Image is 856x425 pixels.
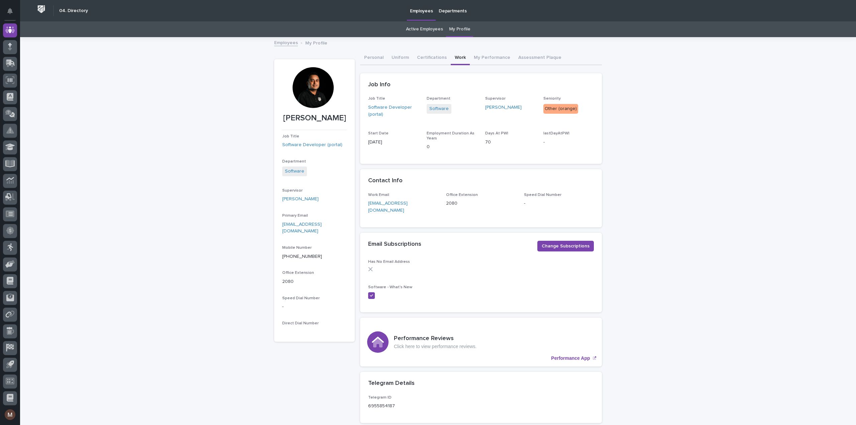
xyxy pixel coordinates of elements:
p: - [282,303,347,310]
span: Job Title [368,97,385,101]
a: Software Developer (portal) [282,141,342,148]
span: Mobile Number [282,246,312,250]
p: 2080 [282,278,347,285]
span: Supervisor [485,97,506,101]
button: My Performance [470,51,514,65]
button: Notifications [3,4,17,18]
p: - [524,200,594,207]
button: Assessment Plaque [514,51,565,65]
a: [EMAIL_ADDRESS][DOMAIN_NAME] [368,201,408,213]
a: [EMAIL_ADDRESS][DOMAIN_NAME] [282,222,322,234]
span: Supervisor [282,189,303,193]
span: Office Extension [282,271,314,275]
a: My Profile [449,21,470,37]
p: [DATE] [368,139,419,146]
p: - [543,139,594,146]
div: Other (orange) [543,104,578,114]
h2: 04. Directory [59,8,88,14]
a: [PHONE_NUMBER] [282,254,322,259]
p: 70 [485,139,536,146]
p: 6955854187 [368,403,395,410]
a: Software [285,168,304,175]
h2: Job Info [368,81,391,89]
span: Employment Duration As Years [427,131,474,140]
span: Job Title [282,134,299,138]
button: Personal [360,51,388,65]
p: My Profile [305,39,327,46]
span: Speed Dial Number [524,193,561,197]
span: Telegram ID [368,396,392,400]
p: 0 [427,143,477,150]
span: Department [282,160,306,164]
a: [PERSON_NAME] [282,196,319,203]
button: Uniform [388,51,413,65]
p: Click here to view performance reviews. [394,344,476,349]
a: Software Developer (portal) [368,104,419,118]
h2: Contact Info [368,177,403,185]
span: Has No Email Address [368,260,410,264]
h2: Email Subscriptions [368,241,421,248]
button: Change Subscriptions [537,241,594,251]
span: Start Date [368,131,389,135]
a: [PERSON_NAME] [485,104,522,111]
button: Work [451,51,470,65]
a: Active Employees [406,21,443,37]
a: Employees [274,38,298,46]
h3: Performance Reviews [394,335,476,342]
span: Department [427,97,450,101]
span: Days At PWI [485,131,508,135]
span: Change Subscriptions [542,243,590,249]
span: Work Email [368,193,389,197]
span: lastDayAtPWI [543,131,569,135]
span: Primary Email [282,214,308,218]
span: Software - What's New [368,285,412,289]
span: Office Extension [446,193,478,197]
a: Performance App [360,318,602,366]
img: Workspace Logo [35,3,47,15]
p: [PERSON_NAME] [282,113,347,123]
button: users-avatar [3,408,17,422]
span: Speed Dial Number [282,296,320,300]
h2: Telegram Details [368,380,415,387]
button: Certifications [413,51,451,65]
p: Performance App [551,355,590,361]
a: Software [429,105,449,112]
p: 2080 [446,200,516,207]
div: Notifications [8,8,17,19]
span: Seniority [543,97,561,101]
span: Direct Dial Number [282,321,319,325]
